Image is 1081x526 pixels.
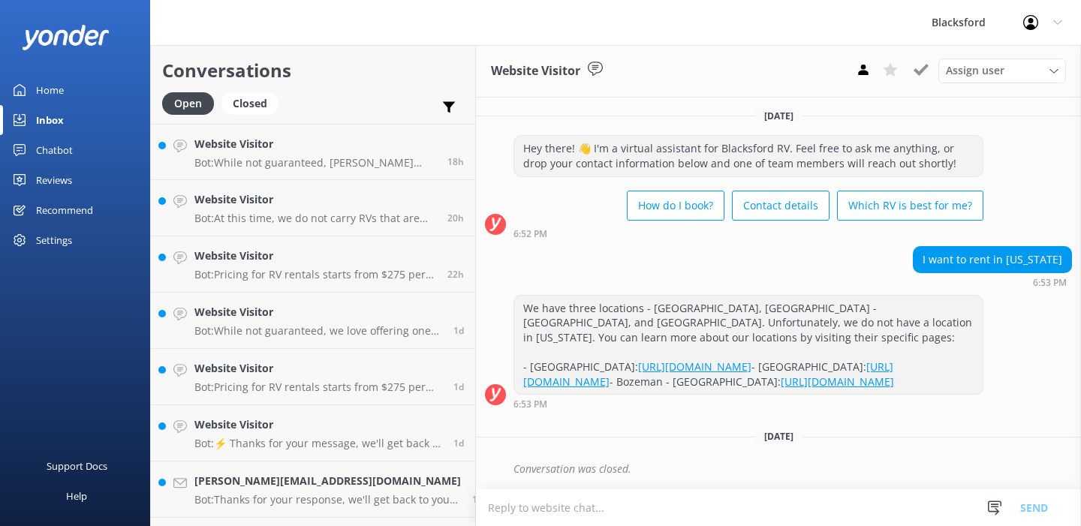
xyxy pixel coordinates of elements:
[514,296,983,395] div: We have three locations - [GEOGRAPHIC_DATA], [GEOGRAPHIC_DATA] - [GEOGRAPHIC_DATA], and [GEOGRAPH...
[151,124,475,180] a: Website VisitorBot:While not guaranteed, [PERSON_NAME] loves offering one-way rentals and tries t...
[151,180,475,236] a: Website VisitorBot:At this time, we do not carry RVs that are wheelchair friendly or capable.20h
[781,374,894,389] a: [URL][DOMAIN_NAME]
[194,191,436,208] h4: Website Visitor
[513,230,547,239] strong: 6:52 PM
[194,304,442,320] h4: Website Visitor
[194,473,461,489] h4: [PERSON_NAME][EMAIL_ADDRESS][DOMAIN_NAME]
[151,461,475,518] a: [PERSON_NAME][EMAIL_ADDRESS][DOMAIN_NAME]Bot:Thanks for your response, we'll get back to you as s...
[447,268,464,281] span: 10:20am 10-Aug-2025 (UTC -06:00) America/Chihuahua
[194,212,436,225] p: Bot: At this time, we do not carry RVs that are wheelchair friendly or capable.
[36,75,64,105] div: Home
[47,451,107,481] div: Support Docs
[514,136,983,176] div: Hey there! 👋 I'm a virtual assistant for Blacksford RV. Feel free to ask me anything, or drop you...
[66,481,87,511] div: Help
[755,110,802,122] span: [DATE]
[513,456,1072,482] div: Conversation was closed.
[946,62,1004,79] span: Assign user
[513,400,547,409] strong: 6:53 PM
[194,156,436,170] p: Bot: While not guaranteed, [PERSON_NAME] loves offering one-way rentals and tries to accommodate ...
[162,92,214,115] div: Open
[162,95,221,111] a: Open
[938,59,1066,83] div: Assign User
[837,191,983,221] button: Which RV is best for me?
[485,456,1072,482] div: 2025-08-11T15:06:47.946
[732,191,830,221] button: Contact details
[194,380,442,394] p: Bot: Pricing for RV rentals starts from $275 per day and varies based on location, RV type, and t...
[36,135,73,165] div: Chatbot
[36,225,72,255] div: Settings
[453,324,464,337] span: 08:27am 10-Aug-2025 (UTC -06:00) America/Chihuahua
[221,92,279,115] div: Closed
[914,247,1071,272] div: I want to rent in [US_STATE]
[194,437,442,450] p: Bot: ⚡ Thanks for your message, we'll get back to you as soon as we can. You're also welcome to k...
[151,236,475,293] a: Website VisitorBot:Pricing for RV rentals starts from $275 per day and varies based on location, ...
[151,293,475,349] a: Website VisitorBot:While not guaranteed, we love offering one-way rentals and try to accommodate ...
[194,248,436,264] h4: Website Visitor
[638,359,751,374] a: [URL][DOMAIN_NAME]
[194,268,436,281] p: Bot: Pricing for RV rentals starts from $275 per day and varies based on location, RV type, and t...
[194,324,442,338] p: Bot: While not guaranteed, we love offering one-way rentals and try to accommodate requests as be...
[36,195,93,225] div: Recommend
[513,228,983,239] div: 06:52pm 10-Aug-2025 (UTC -06:00) America/Chihuahua
[453,380,464,393] span: 07:23am 10-Aug-2025 (UTC -06:00) America/Chihuahua
[36,105,64,135] div: Inbox
[162,56,464,85] h2: Conversations
[913,277,1072,287] div: 06:53pm 10-Aug-2025 (UTC -06:00) America/Chihuahua
[23,25,109,50] img: yonder-white-logo.png
[221,95,286,111] a: Closed
[627,191,724,221] button: How do I book?
[523,359,893,389] a: [URL][DOMAIN_NAME]
[36,165,72,195] div: Reviews
[491,62,580,81] h3: Website Visitor
[755,430,802,443] span: [DATE]
[472,493,483,506] span: 05:24pm 09-Aug-2025 (UTC -06:00) America/Chihuahua
[194,136,436,152] h4: Website Visitor
[194,493,461,506] p: Bot: Thanks for your response, we'll get back to you as soon as we can during opening hours.
[513,398,983,409] div: 06:53pm 10-Aug-2025 (UTC -06:00) America/Chihuahua
[151,349,475,405] a: Website VisitorBot:Pricing for RV rentals starts from $275 per day and varies based on location, ...
[194,360,442,377] h4: Website Visitor
[447,212,464,224] span: 12:35pm 10-Aug-2025 (UTC -06:00) America/Chihuahua
[194,416,442,433] h4: Website Visitor
[151,405,475,461] a: Website VisitorBot:⚡ Thanks for your message, we'll get back to you as soon as we can. You're als...
[447,155,464,168] span: 02:14pm 10-Aug-2025 (UTC -06:00) America/Chihuahua
[1033,278,1067,287] strong: 6:53 PM
[453,437,464,449] span: 06:42am 10-Aug-2025 (UTC -06:00) America/Chihuahua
